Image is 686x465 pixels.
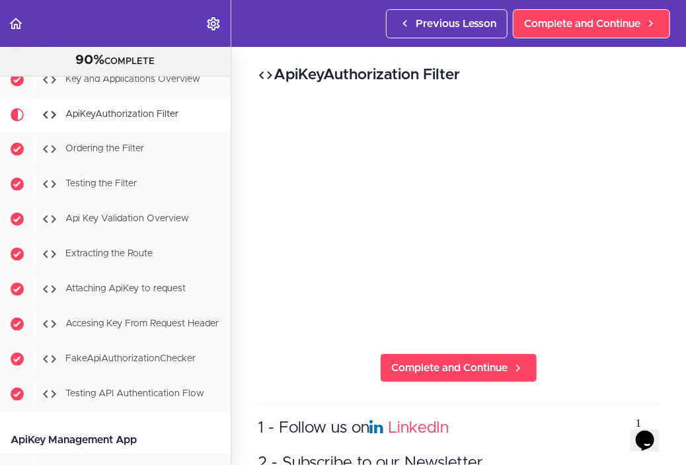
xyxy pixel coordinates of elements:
span: Extracting the Route [65,249,153,258]
span: Complete and Continue [524,16,640,32]
svg: Settings Menu [206,16,221,32]
span: Accesing Key From Request Header [65,319,219,328]
span: Complete and Continue [391,360,508,376]
span: ApiKeyAuthorization Filter [65,110,178,119]
span: Testing the Filter [65,179,137,188]
h2: ApiKeyAuthorization Filter [258,64,660,87]
span: Ordering the Filter [65,144,144,153]
a: Complete and Continue [513,9,670,38]
span: Testing API Authentication Flow [65,389,204,398]
span: Attaching ApiKey to request [65,284,186,293]
span: Api Key Validation Overview [65,214,189,223]
iframe: chat widget [630,412,673,452]
span: 90% [76,54,105,67]
h3: 1 - Follow us on [258,417,660,439]
a: Complete and Continue [380,353,537,382]
svg: Back to course curriculum [8,16,24,32]
a: LinkedIn [388,420,449,436]
div: COMPLETE [17,52,214,69]
span: Key and Applications Overview [65,75,200,84]
span: Previous Lesson [416,16,496,32]
a: Previous Lesson [386,9,508,38]
span: FakeApiAuthorizationChecker [65,354,196,363]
